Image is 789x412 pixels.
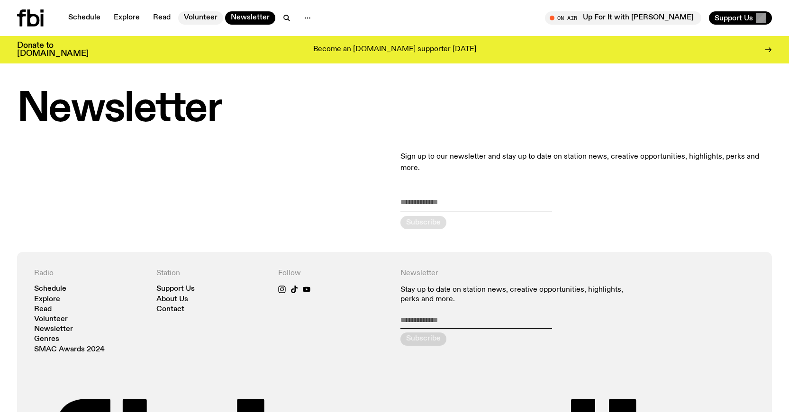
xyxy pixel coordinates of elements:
[147,11,176,25] a: Read
[34,336,59,343] a: Genres
[545,11,701,25] button: On AirUp For It with [PERSON_NAME]
[108,11,145,25] a: Explore
[34,316,68,323] a: Volunteer
[34,306,52,313] a: Read
[34,296,60,303] a: Explore
[156,306,184,313] a: Contact
[400,216,446,229] button: Subscribe
[715,14,753,22] span: Support Us
[709,11,772,25] button: Support Us
[17,90,772,128] h1: Newsletter
[156,269,267,278] h4: Station
[63,11,106,25] a: Schedule
[17,42,89,58] h3: Donate to [DOMAIN_NAME]
[34,269,145,278] h4: Radio
[156,296,188,303] a: About Us
[400,151,772,174] p: Sign up to our newsletter and stay up to date on station news, creative opportunities, highlights...
[178,11,223,25] a: Volunteer
[34,326,73,333] a: Newsletter
[313,45,476,54] p: Become an [DOMAIN_NAME] supporter [DATE]
[34,286,66,293] a: Schedule
[225,11,275,25] a: Newsletter
[400,286,633,304] p: Stay up to date on station news, creative opportunities, highlights, perks and more.
[34,346,105,353] a: SMAC Awards 2024
[156,286,195,293] a: Support Us
[400,269,633,278] h4: Newsletter
[278,269,389,278] h4: Follow
[400,332,446,346] button: Subscribe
